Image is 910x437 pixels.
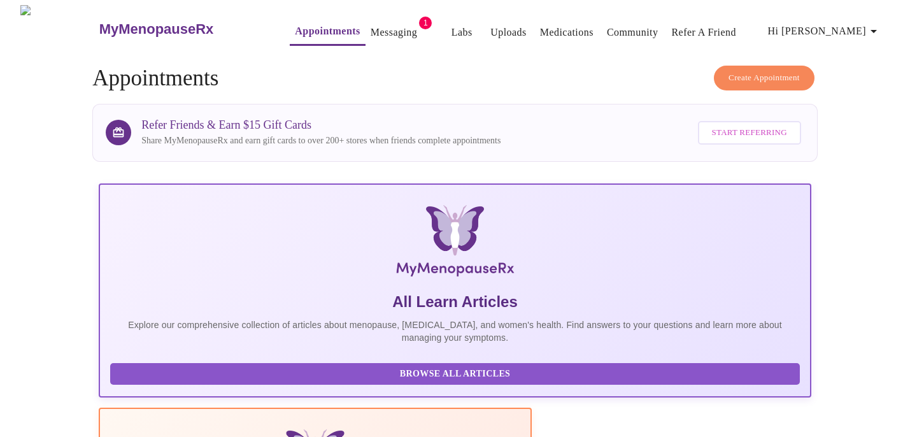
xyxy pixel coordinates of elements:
[695,115,804,151] a: Start Referring
[295,22,360,40] a: Appointments
[535,20,599,45] button: Medications
[99,21,214,38] h3: MyMenopauseRx
[123,366,787,382] span: Browse All Articles
[366,20,422,45] button: Messaging
[602,20,664,45] button: Community
[666,20,741,45] button: Refer a Friend
[763,18,886,44] button: Hi [PERSON_NAME]
[451,24,473,41] a: Labs
[768,22,881,40] span: Hi [PERSON_NAME]
[110,363,800,385] button: Browse All Articles
[485,20,532,45] button: Uploads
[712,125,787,140] span: Start Referring
[540,24,594,41] a: Medications
[671,24,736,41] a: Refer a Friend
[441,20,482,45] button: Labs
[698,121,801,145] button: Start Referring
[290,18,365,46] button: Appointments
[141,134,501,147] p: Share MyMenopauseRx and earn gift cards to over 200+ stores when friends complete appointments
[110,292,800,312] h5: All Learn Articles
[714,66,814,90] button: Create Appointment
[110,319,800,344] p: Explore our comprehensive collection of articles about menopause, [MEDICAL_DATA], and women's hea...
[607,24,658,41] a: Community
[97,7,264,52] a: MyMenopauseRx
[371,24,417,41] a: Messaging
[419,17,432,29] span: 1
[490,24,527,41] a: Uploads
[217,205,693,282] img: MyMenopauseRx Logo
[92,66,818,91] h4: Appointments
[20,5,97,53] img: MyMenopauseRx Logo
[141,118,501,132] h3: Refer Friends & Earn $15 Gift Cards
[110,368,803,378] a: Browse All Articles
[729,71,800,85] span: Create Appointment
